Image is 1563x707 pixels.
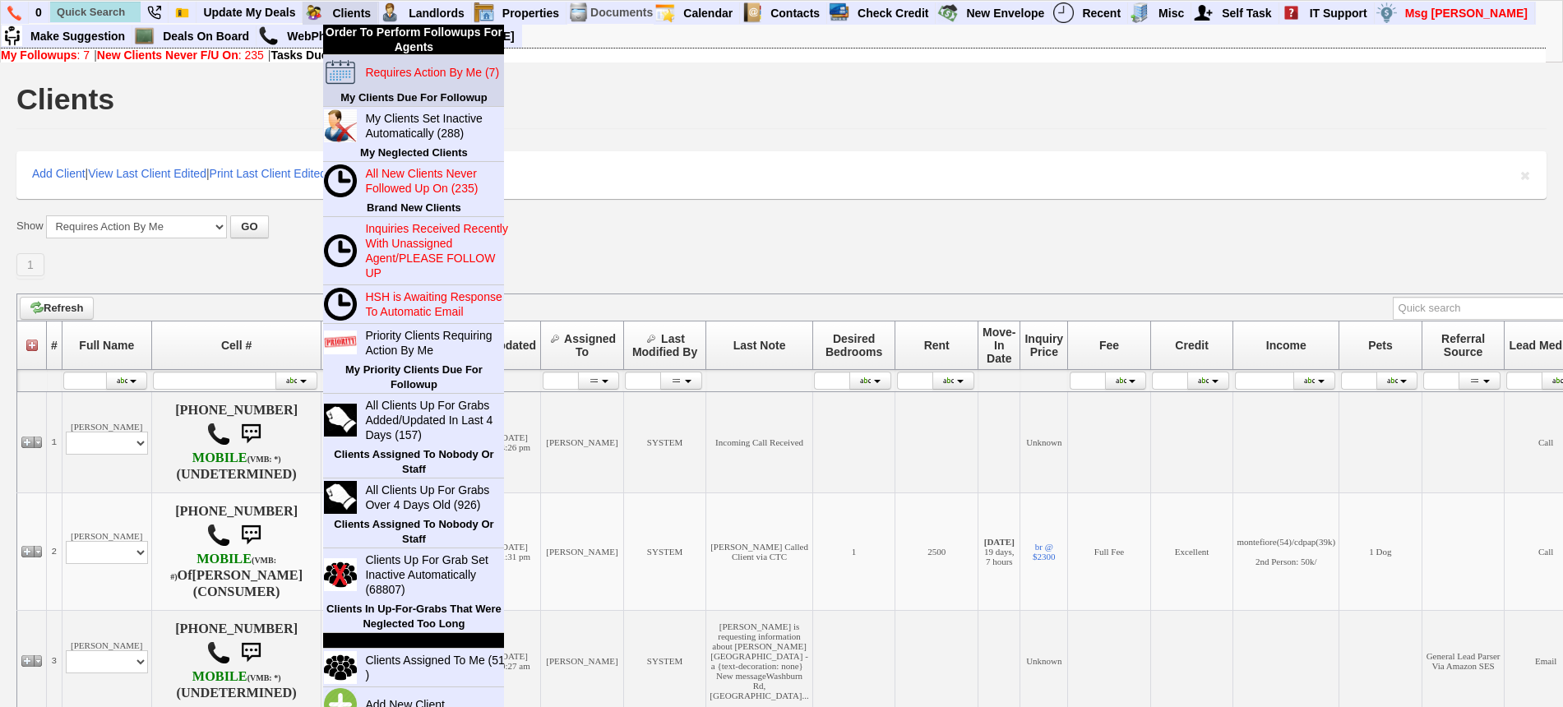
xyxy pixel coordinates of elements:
b: AT&T Wireless [170,552,276,583]
a: Msg [PERSON_NAME] [1399,2,1535,24]
td: montefiore(54)/cdpap(39k) 2nd Person: 50k/ [1233,492,1339,610]
img: clients.png [303,2,324,23]
span: Full Name [79,339,134,352]
font: MOBILE [197,552,252,566]
img: su2.jpg [2,25,22,46]
b: Clients Assigned To Nobody Or Staff [334,448,493,475]
a: Landlords [402,2,472,24]
span: Last Note [733,339,786,352]
a: Update My Deals [197,2,303,23]
td: 2500 [895,492,978,610]
b: Verizon Wireless [192,451,281,465]
img: appt_icon.png [654,2,675,23]
img: help2.png [1281,2,1302,23]
img: call.png [206,640,231,665]
img: sms.png [234,636,267,669]
div: | | | [16,151,1547,199]
span: Inquiry Price [1024,332,1063,358]
img: gmoney.png [937,2,958,23]
a: Tasks Due: 1 [271,49,341,62]
b: Clients Assigned To Nobody Or Staff [334,518,493,545]
img: phone22.png [147,6,161,20]
img: priority.jpg [324,330,357,353]
img: Bookmark.png [175,6,189,20]
img: creditreport.png [829,2,849,23]
b: [DATE] [984,537,1015,547]
b: Clients In Up-For-Grabs That Were Neglected Too Long [326,603,502,630]
a: HSH is Awaiting Response To Automatic Email [358,286,516,322]
a: All Clients Up For Grabs Added/Updated In Last 4 Days (157) [358,395,516,446]
span: Fee [1099,339,1119,352]
b: My Followups [1,49,77,62]
td: Excellent [1150,492,1233,610]
a: Clients [326,2,378,24]
td: [DATE] 04:26 pm [486,391,541,492]
img: properties.png [474,2,494,23]
a: All Clients Up For Grabs Over 4 Days Old (926) [358,479,516,515]
a: Requires Action By Me (7) [358,62,516,83]
button: GO [230,215,268,238]
b: [PERSON_NAME] [192,568,303,583]
font: MOBILE [192,451,247,465]
b: Verizon Wireless [192,669,281,684]
img: call.png [206,422,231,446]
a: Add Client [32,167,86,180]
span: Credit [1175,339,1208,352]
input: Quick Search [50,2,141,22]
img: neglected_crowd.jpg [324,558,357,591]
img: insertappt.png [324,56,357,89]
td: Documents [590,2,654,24]
span: Income [1266,339,1306,352]
img: call.png [258,25,279,46]
h4: [PHONE_NUMBER] Of (CONSUMER) [155,504,318,599]
font: (VMB: *) [247,455,281,464]
span: Cell # [221,339,252,352]
a: Clients Assigned To Me (51 ) [358,649,516,686]
td: SYSTEM [623,391,706,492]
td: Followup via Phone [321,492,405,610]
a: Contacts [764,2,827,24]
font: (VMB: #) [170,556,276,581]
b: My Neglected Clients [360,146,468,159]
td: 1 [47,391,62,492]
img: sms.png [234,519,267,552]
a: Check Credit [851,2,936,24]
span: Rent [924,339,950,352]
span: Desired Bedrooms [825,332,882,358]
td: [PERSON_NAME] [541,391,624,492]
span: Pets [1368,339,1393,352]
b: My Clients Due For Followup [340,91,487,104]
a: Deals On Board [156,25,257,47]
td: [PERSON_NAME] [541,492,624,610]
blink: Inquiries Received Recently With Unassigned Agent/PLEASE FOLLOW UP [365,222,508,280]
a: WebPhone [280,25,354,47]
img: recent.png [1053,2,1074,23]
td: SYSTEM [623,492,706,610]
td: [PERSON_NAME] [62,492,151,610]
img: money.png [1376,2,1397,23]
a: New Clients Never F/U On: 235 [97,49,264,62]
a: Inquiries Received Recently With Unassigned Agent/PLEASE FOLLOW UP [358,218,516,284]
img: chalkboard.png [134,25,155,46]
img: docs.png [568,2,589,23]
img: sms.png [234,418,267,451]
label: Show [16,219,44,233]
img: time.png [324,234,357,267]
h4: [PHONE_NUMBER] (UNDETERMINED) [155,403,318,482]
b: My Priority Clients Due For Followup [345,363,483,390]
img: myadd.png [1193,2,1214,23]
span: Last Modified By [632,332,697,358]
a: 1 [16,253,44,276]
span: Referral Source [1441,332,1485,358]
a: Self Task [1215,2,1279,24]
a: My Followups: 7 [1,49,90,62]
td: Incoming Call Received [706,391,812,492]
h4: [PHONE_NUMBER] (UNDETERMINED) [155,622,318,700]
a: br @ $2300 [1033,542,1056,561]
img: landlord.png [380,2,400,23]
li: Order To Perform Followups For Agents [323,25,504,55]
td: [PERSON_NAME] Called Client via CTC [706,492,812,610]
blink: Requires Action By Me (7) [365,66,499,79]
a: IT Support [1303,2,1375,24]
img: xcontact.jpg [324,109,357,142]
